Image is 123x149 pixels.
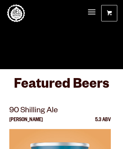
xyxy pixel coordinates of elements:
p: [PERSON_NAME] [9,118,43,129]
p: 5.3 ABV [95,118,111,129]
h3: Featured Beers [9,76,114,98]
a: Menu [88,5,95,20]
a: Odell Home [7,4,25,22]
p: 90 Shilling Ale [9,105,111,118]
